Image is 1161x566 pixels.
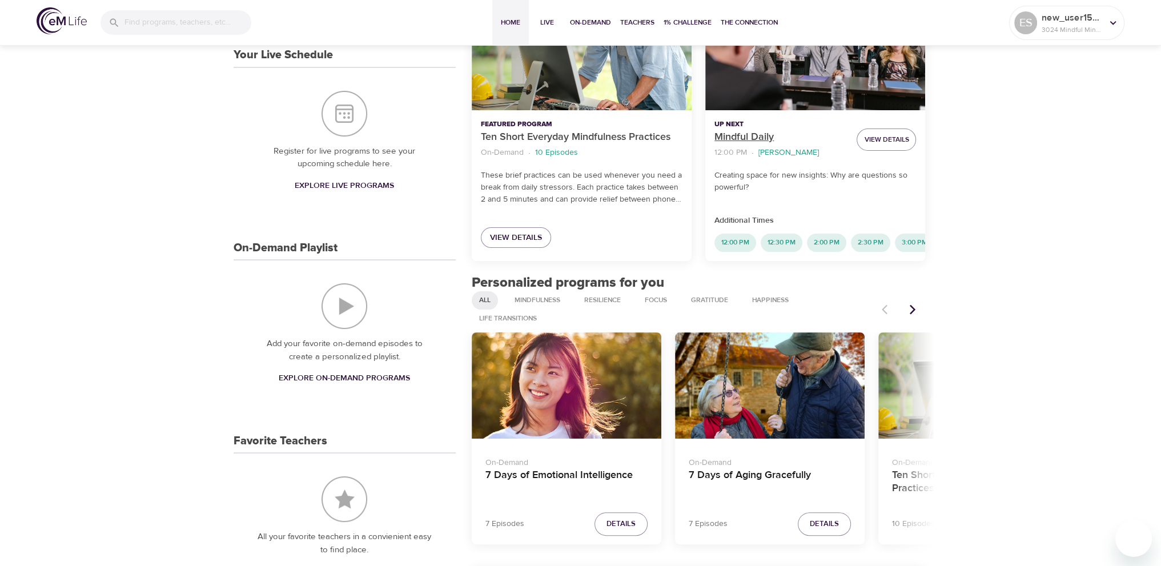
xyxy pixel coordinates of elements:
h2: Personalized programs for you [472,275,926,291]
p: Up Next [714,119,847,130]
button: Details [798,512,851,536]
p: On-Demand [689,452,851,469]
div: Focus [637,291,674,310]
iframe: Button to launch messaging window [1115,520,1152,557]
span: View Details [864,134,909,146]
span: 3:00 PM [895,238,934,247]
span: Details [810,517,839,531]
button: 7 Days of Emotional Intelligence [472,332,661,439]
p: 10 Episodes [892,518,935,530]
div: 3:00 PM [895,234,934,252]
span: Home [497,17,524,29]
div: Life Transitions [472,310,544,328]
button: View Details [857,129,916,151]
div: Happiness [745,291,796,310]
nav: breadcrumb [714,145,847,160]
h4: Ten Short Everyday Mindfulness Practices [892,469,1054,496]
span: The Connection [721,17,778,29]
span: 1% Challenge [664,17,712,29]
div: 12:00 PM [714,234,756,252]
span: Explore Live Programs [295,179,394,193]
span: View Details [490,231,542,245]
a: Explore On-Demand Programs [274,368,415,389]
a: View Details [481,227,551,248]
span: Details [606,517,636,531]
span: Resilience [577,295,628,305]
button: Ten Short Everyday Mindfulness Practices [878,332,1068,439]
div: Mindfulness [507,291,568,310]
div: Resilience [577,291,628,310]
h3: On-Demand Playlist [234,242,338,255]
img: Favorite Teachers [322,476,367,522]
p: Ten Short Everyday Mindfulness Practices [481,130,682,145]
button: Next items [900,297,925,322]
span: 2:30 PM [851,238,890,247]
p: 3024 Mindful Minutes [1042,25,1102,35]
li: · [528,145,531,160]
nav: breadcrumb [481,145,682,160]
span: 12:30 PM [761,238,802,247]
p: Add your favorite on-demand episodes to create a personalized playlist. [256,338,433,363]
div: Gratitude [684,291,736,310]
h4: 7 Days of Aging Gracefully [689,469,851,496]
h3: Your Live Schedule [234,49,333,62]
span: 2:00 PM [807,238,846,247]
p: Mindful Daily [714,130,847,145]
img: On-Demand Playlist [322,283,367,329]
span: Mindfulness [508,295,567,305]
li: · [752,145,754,160]
p: Register for live programs to see your upcoming schedule here. [256,145,433,171]
p: On-Demand [892,452,1054,469]
span: Focus [638,295,674,305]
span: Live [533,17,561,29]
h4: 7 Days of Emotional Intelligence [485,469,648,496]
p: 7 Episodes [485,518,524,530]
a: Explore Live Programs [290,175,399,196]
img: Your Live Schedule [322,91,367,137]
p: 12:00 PM [714,147,747,159]
div: All [472,291,498,310]
p: These brief practices can be used whenever you need a break from daily stressors. Each practice t... [481,170,682,206]
span: Teachers [620,17,654,29]
span: On-Demand [570,17,611,29]
span: Life Transitions [472,314,544,323]
p: Additional Times [714,215,916,227]
div: 12:30 PM [761,234,802,252]
p: new_user1584044584 [1042,11,1102,25]
p: 10 Episodes [535,147,578,159]
p: Creating space for new insights: Why are questions so powerful? [714,170,916,194]
button: 7 Days of Aging Gracefully [675,332,865,439]
div: 2:30 PM [851,234,890,252]
div: 2:00 PM [807,234,846,252]
span: Happiness [745,295,796,305]
p: [PERSON_NAME] [758,147,819,159]
span: All [472,295,497,305]
p: On-Demand [481,147,524,159]
h3: Favorite Teachers [234,435,327,448]
span: 12:00 PM [714,238,756,247]
p: 7 Episodes [689,518,728,530]
span: Gratitude [684,295,735,305]
p: On-Demand [485,452,648,469]
img: logo [37,7,87,34]
input: Find programs, teachers, etc... [124,10,251,35]
p: All your favorite teachers in a convienient easy to find place. [256,531,433,556]
span: Explore On-Demand Programs [279,371,410,386]
button: Details [594,512,648,536]
p: Featured Program [481,119,682,130]
div: ES [1014,11,1037,34]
